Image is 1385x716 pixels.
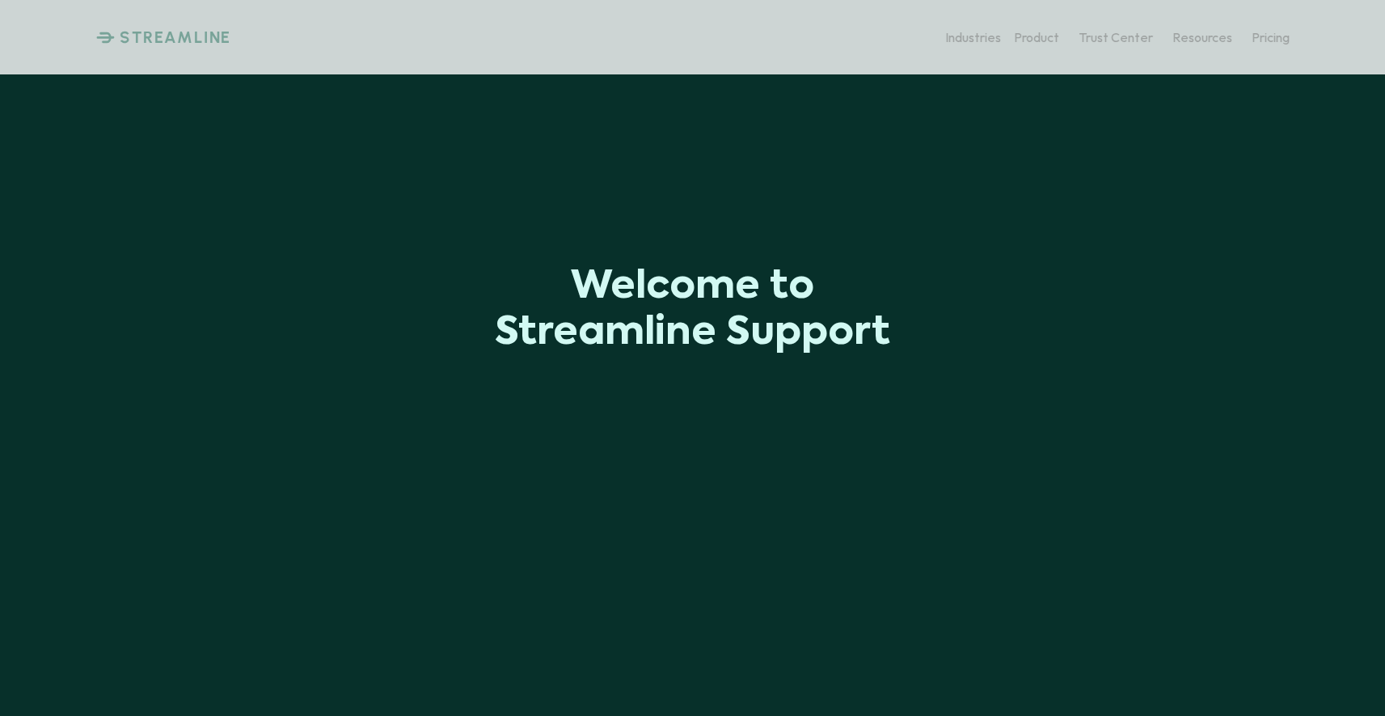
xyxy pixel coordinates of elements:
p: Resources [1172,29,1232,44]
a: Pricing [1252,23,1290,52]
a: Resources [1172,23,1232,52]
p: Return home [657,518,728,539]
h1: Welcome to [571,265,814,311]
p: STREAMLINE [119,28,230,47]
p: Product [1014,29,1059,44]
p: Industries [945,29,1001,44]
a: Trust Center [1079,23,1153,52]
p: Pricing [1252,29,1290,44]
h3: Streamline Support [495,311,890,358]
a: Return home [636,513,750,544]
p: Trust Center [1079,29,1153,44]
a: STREAMLINE [95,28,230,47]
